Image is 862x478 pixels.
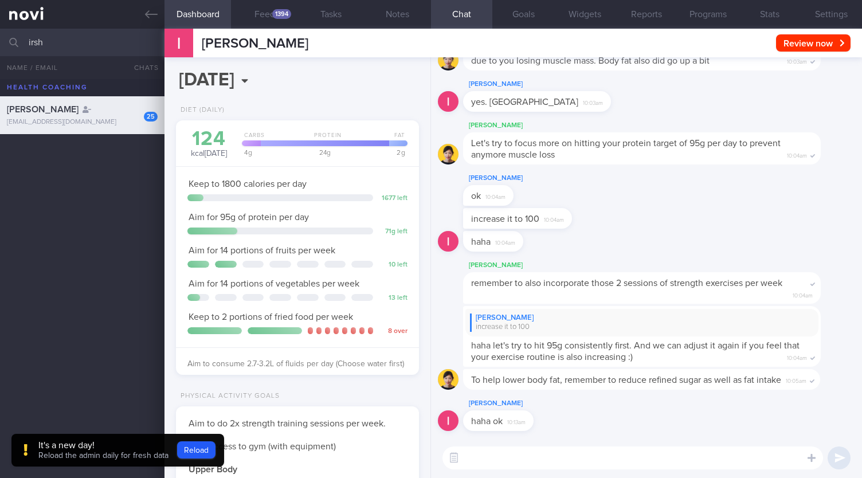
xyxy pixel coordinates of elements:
span: With access to gym (with equipment) [189,442,336,451]
div: 13 left [379,294,408,303]
div: 2 g [386,149,408,156]
div: Fat [386,132,408,146]
span: 10:04am [485,190,506,201]
div: Carbs [238,132,266,146]
span: increase it to 100 [471,214,539,224]
span: [PERSON_NAME] [202,37,308,50]
span: remember to also incorporate those 2 sessions of strength exercises per week [471,279,782,288]
button: Chats [119,56,164,79]
span: To help lower body fat, remember to reduce refined sugar as well as fat intake [471,375,781,385]
span: Aim for 14 portions of vegetables per week [189,279,359,288]
span: Aim to do 2x strength training sessions per week. [189,419,386,428]
div: 1677 left [379,194,408,203]
div: [PERSON_NAME] [463,77,645,91]
span: 10:03am [583,96,603,107]
div: Diet (Daily) [176,106,225,115]
div: kcal [DATE] [187,129,230,159]
span: [PERSON_NAME] [7,105,79,114]
div: [PERSON_NAME] [463,119,855,132]
span: Aim to consume 2.7-3.2L of fluids per day (Choose water first) [187,360,404,368]
span: 10:04am [495,236,515,247]
div: 124 [187,129,230,149]
span: 10:04am [787,351,807,362]
div: [PERSON_NAME] [463,258,855,272]
div: increase it to 100 [470,323,814,332]
span: Aim for 95g of protein per day [189,213,309,222]
span: 10:03am [787,55,807,66]
div: 4 g [238,149,261,156]
div: 24 g [257,149,389,156]
span: 10:04am [544,213,564,224]
span: 10:04am [787,149,807,160]
span: Reload the admin daily for fresh data [38,452,169,460]
div: [PERSON_NAME] [463,171,548,185]
div: 25 [144,112,158,122]
div: [PERSON_NAME] [463,397,568,410]
span: yes. [GEOGRAPHIC_DATA] [471,97,578,107]
span: 10:04am [793,289,813,300]
div: 10 left [379,261,408,269]
span: 10:13am [507,416,526,426]
span: haha ok [471,417,503,426]
span: Aim for 14 portions of fruits per week [189,246,335,255]
span: 10:05am [786,374,806,385]
div: Protein [262,132,390,146]
div: 1394 [272,9,291,19]
span: Keep to 2 portions of fried food per week [189,312,353,322]
div: 71 g left [379,228,408,236]
button: Reload [177,441,215,459]
span: haha let's try to hit 95g consistently first. And we can adjust it again if you feel that your ex... [471,341,800,362]
div: [PERSON_NAME] [470,314,814,323]
div: 8 over [379,327,408,336]
div: [EMAIL_ADDRESS][DOMAIN_NAME] [7,118,158,127]
div: It's a new day! [38,440,169,451]
button: Review now [776,34,851,52]
span: Let's try to focus more on hitting your protein target of 95g per day to prevent anymore muscle loss [471,139,781,159]
div: Physical Activity Goals [176,392,280,401]
span: Keep to 1800 calories per day [189,179,307,189]
span: ok [471,191,481,201]
span: haha [471,237,491,246]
